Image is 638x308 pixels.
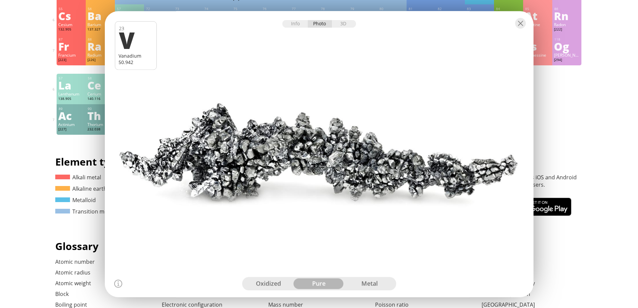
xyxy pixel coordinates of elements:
[554,27,580,33] div: [222]
[55,208,114,215] a: Transition metal
[379,10,405,21] div: Hg
[204,7,230,11] div: 74
[119,52,153,59] div: Vanadium
[554,22,580,27] div: Radon
[55,155,270,169] h1: Element types
[525,7,551,11] div: 85
[233,7,259,11] div: 75
[554,7,580,11] div: 86
[467,7,492,11] div: 83
[55,185,123,192] a: Alkaline earth metal
[344,278,395,289] div: metal
[88,107,113,111] div: 90
[87,97,113,102] div: 140.116
[87,80,113,90] div: Ce
[243,278,294,289] div: oxidized
[233,10,259,21] div: Re
[117,10,142,21] div: La
[87,122,113,127] div: Thorium
[554,10,580,21] div: Rn
[525,52,551,58] div: Tennessine
[525,58,551,63] div: [293]
[119,59,153,65] div: 50.942
[554,52,580,58] div: [PERSON_NAME]
[482,280,535,287] a: Thermal conductivity
[291,10,317,21] div: Ir
[59,7,84,11] div: 55
[379,7,405,11] div: 80
[321,7,346,11] div: 78
[58,52,84,58] div: Francium
[554,58,580,63] div: [294]
[408,10,434,21] div: Tl
[55,174,101,181] a: Alkali metal
[88,76,113,80] div: 58
[438,7,463,11] div: 82
[294,278,344,289] div: pure
[88,7,113,11] div: 56
[58,58,84,63] div: [223]
[58,80,84,90] div: La
[58,41,84,52] div: Fr
[467,10,492,21] div: Bi
[58,97,84,102] div: 138.905
[55,269,90,276] a: Atomic radius
[59,76,84,80] div: 57
[332,20,356,27] div: 3D
[87,41,113,52] div: Ra
[437,10,463,21] div: Pb
[554,37,580,42] div: 118
[55,290,69,298] a: Block
[496,7,521,11] div: 84
[87,127,113,132] div: 232.038
[87,22,113,27] div: Barium
[87,91,113,97] div: Cerium
[58,110,84,121] div: Ac
[525,27,551,33] div: [210]
[321,10,346,21] div: Pt
[350,7,376,11] div: 79
[146,10,171,21] div: Hf
[525,10,551,21] div: At
[496,10,521,21] div: Po
[58,27,84,33] div: 132.905
[58,10,84,21] div: Cs
[58,127,84,132] div: [227]
[282,20,308,27] div: Info
[55,258,95,265] a: Atomic number
[554,41,580,52] div: Og
[87,10,113,21] div: Ba
[55,196,96,204] a: Metalloid
[119,28,152,51] div: V
[525,22,551,27] div: Astatine
[59,107,84,111] div: 89
[55,239,583,253] h1: Glossary
[525,41,551,52] div: Ts
[87,58,113,63] div: [226]
[204,10,230,21] div: W
[58,91,84,97] div: Lanthanum
[88,37,113,42] div: 88
[175,10,201,21] div: Ta
[117,7,142,11] div: 57
[525,37,551,42] div: 117
[409,7,434,11] div: 81
[146,7,171,11] div: 72
[292,7,317,11] div: 77
[175,7,201,11] div: 73
[262,10,288,21] div: Os
[58,122,84,127] div: Actinium
[55,280,91,287] a: Atomic weight
[59,37,84,42] div: 87
[87,110,113,121] div: Th
[87,27,113,33] div: 137.327
[263,7,288,11] div: 76
[350,10,376,21] div: Au
[58,22,84,27] div: Cesium
[87,52,113,58] div: Radium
